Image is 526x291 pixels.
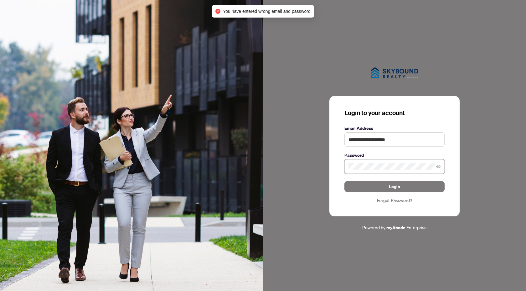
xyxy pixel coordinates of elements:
span: Enterprise [406,225,427,230]
a: myAbode [386,224,405,231]
label: Email Address [344,125,445,132]
span: Login [389,182,400,192]
span: Powered by [362,225,385,230]
span: You have entered wrong email and password [223,8,311,15]
button: Login [344,181,445,192]
span: eye-invisible [436,164,441,169]
label: Password [344,152,445,159]
span: close-circle [215,9,220,14]
img: ma-logo [363,60,426,86]
a: Forgot Password? [344,197,445,204]
h3: Login to your account [344,108,445,117]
